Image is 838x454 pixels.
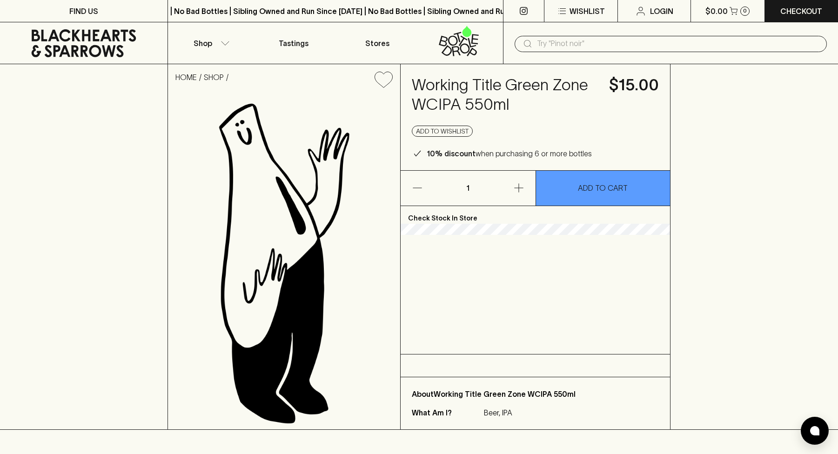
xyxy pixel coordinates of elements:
[457,171,479,206] p: 1
[427,148,592,159] p: when purchasing 6 or more bottles
[650,6,673,17] p: Login
[705,6,728,17] p: $0.00
[204,73,224,81] a: SHOP
[810,426,819,435] img: bubble-icon
[175,73,197,81] a: HOME
[168,95,400,429] img: Working Title Green Zone WCIPA 550ml
[252,22,335,64] a: Tastings
[168,22,252,64] button: Shop
[365,38,389,49] p: Stores
[536,171,670,206] button: ADD TO CART
[194,38,212,49] p: Shop
[609,75,659,95] h4: $15.00
[371,68,396,92] button: Add to wishlist
[537,36,819,51] input: Try "Pinot noir"
[69,6,98,17] p: FIND US
[780,6,822,17] p: Checkout
[412,75,598,114] h4: Working Title Green Zone WCIPA 550ml
[335,22,419,64] a: Stores
[427,149,476,158] b: 10% discount
[570,6,605,17] p: Wishlist
[279,38,308,49] p: Tastings
[412,407,482,418] p: What Am I?
[401,206,670,224] p: Check Stock In Store
[412,388,659,400] p: About Working Title Green Zone WCIPA 550ml
[743,8,747,13] p: 0
[484,407,512,418] p: Beer, IPA
[412,126,473,137] button: Add to wishlist
[578,182,628,194] p: ADD TO CART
